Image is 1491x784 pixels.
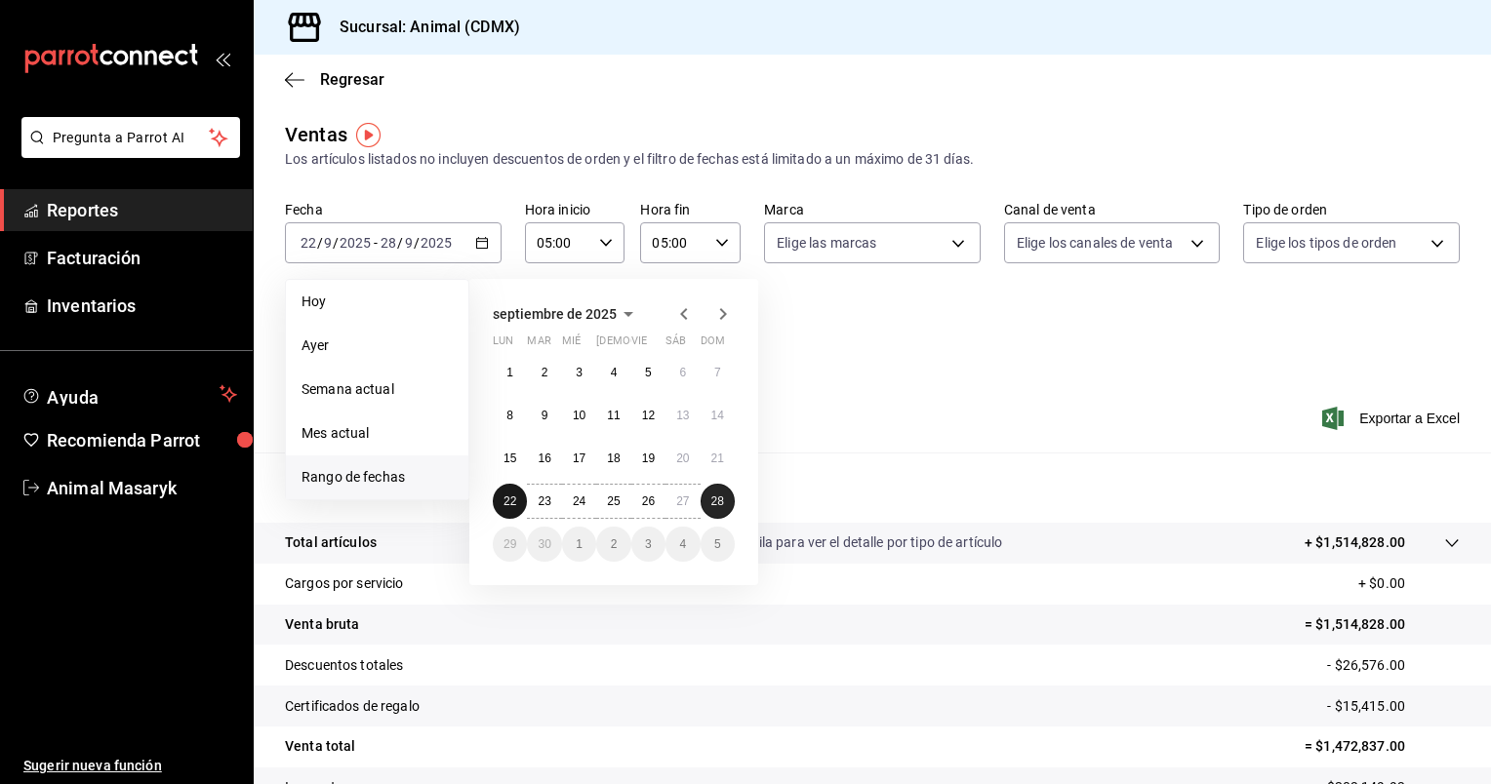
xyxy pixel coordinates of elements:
[339,235,372,251] input: ----
[640,203,741,216] label: Hora fin
[645,537,652,551] abbr: 3 de octubre de 2025
[631,334,647,355] abbr: viernes
[302,467,453,488] span: Rango de fechas
[527,355,561,390] button: 2 de septiembre de 2025
[676,494,689,508] abbr: 27 de septiembre de 2025
[285,203,502,216] label: Fecha
[679,537,686,551] abbr: 4 de octubre de 2025
[645,366,652,379] abbr: 5 de septiembre de 2025
[679,532,1003,553] p: Da clic en la fila para ver el detalle por tipo de artículo
[1243,203,1460,216] label: Tipo de orden
[285,696,420,717] p: Certificados de regalo
[504,537,516,551] abbr: 29 de septiembre de 2025
[573,451,585,465] abbr: 17 de septiembre de 2025
[711,494,724,508] abbr: 28 de septiembre de 2025
[493,398,527,433] button: 8 de septiembre de 2025
[285,736,355,757] p: Venta total
[562,484,596,519] button: 24 de septiembre de 2025
[285,120,347,149] div: Ventas
[414,235,420,251] span: /
[676,451,689,465] abbr: 20 de septiembre de 2025
[538,451,550,465] abbr: 16 de septiembre de 2025
[701,398,735,433] button: 14 de septiembre de 2025
[1305,614,1460,635] p: = $1,514,828.00
[47,475,237,501] span: Animal Masaryk
[665,334,686,355] abbr: sábado
[493,441,527,476] button: 15 de septiembre de 2025
[1305,736,1460,757] p: = $1,472,837.00
[1327,655,1460,676] p: - $26,576.00
[356,123,381,147] button: Tooltip marker
[1017,233,1173,253] span: Elige los canales de venta
[611,537,618,551] abbr: 2 de octubre de 2025
[711,451,724,465] abbr: 21 de septiembre de 2025
[285,614,359,635] p: Venta bruta
[631,441,665,476] button: 19 de septiembre de 2025
[764,203,981,216] label: Marca
[542,409,548,422] abbr: 9 de septiembre de 2025
[47,382,212,406] span: Ayuda
[631,484,665,519] button: 26 de septiembre de 2025
[285,532,377,553] p: Total artículos
[665,484,700,519] button: 27 de septiembre de 2025
[14,141,240,162] a: Pregunta a Parrot AI
[302,423,453,444] span: Mes actual
[631,527,665,562] button: 3 de octubre de 2025
[397,235,403,251] span: /
[777,233,876,253] span: Elige las marcas
[596,441,630,476] button: 18 de septiembre de 2025
[47,427,237,453] span: Recomienda Parrot
[607,409,620,422] abbr: 11 de septiembre de 2025
[596,527,630,562] button: 2 de octubre de 2025
[576,366,583,379] abbr: 3 de septiembre de 2025
[701,527,735,562] button: 5 de octubre de 2025
[665,441,700,476] button: 20 de septiembre de 2025
[302,292,453,312] span: Hoy
[538,537,550,551] abbr: 30 de septiembre de 2025
[665,398,700,433] button: 13 de septiembre de 2025
[285,655,403,676] p: Descuentos totales
[506,366,513,379] abbr: 1 de septiembre de 2025
[323,235,333,251] input: --
[573,409,585,422] abbr: 10 de septiembre de 2025
[493,527,527,562] button: 29 de septiembre de 2025
[493,306,617,322] span: septiembre de 2025
[596,398,630,433] button: 11 de septiembre de 2025
[404,235,414,251] input: --
[493,302,640,326] button: septiembre de 2025
[562,334,581,355] abbr: miércoles
[576,537,583,551] abbr: 1 de octubre de 2025
[538,494,550,508] abbr: 23 de septiembre de 2025
[1256,233,1396,253] span: Elige los tipos de orden
[1305,532,1405,553] p: + $1,514,828.00
[493,334,513,355] abbr: lunes
[285,149,1460,170] div: Los artículos listados no incluyen descuentos de orden y el filtro de fechas está limitado a un m...
[1326,407,1460,430] button: Exportar a Excel
[420,235,453,251] input: ----
[380,235,397,251] input: --
[1358,573,1460,594] p: + $0.00
[320,70,384,89] span: Regresar
[562,441,596,476] button: 17 de septiembre de 2025
[525,203,625,216] label: Hora inicio
[676,409,689,422] abbr: 13 de septiembre de 2025
[611,366,618,379] abbr: 4 de septiembre de 2025
[596,355,630,390] button: 4 de septiembre de 2025
[607,451,620,465] abbr: 18 de septiembre de 2025
[562,398,596,433] button: 10 de septiembre de 2025
[701,334,725,355] abbr: domingo
[527,527,561,562] button: 30 de septiembre de 2025
[665,355,700,390] button: 6 de septiembre de 2025
[493,484,527,519] button: 22 de septiembre de 2025
[596,484,630,519] button: 25 de septiembre de 2025
[596,334,711,355] abbr: jueves
[642,494,655,508] abbr: 26 de septiembre de 2025
[527,398,561,433] button: 9 de septiembre de 2025
[527,334,550,355] abbr: martes
[679,366,686,379] abbr: 6 de septiembre de 2025
[285,476,1460,499] p: Resumen
[665,527,700,562] button: 4 de octubre de 2025
[701,441,735,476] button: 21 de septiembre de 2025
[333,235,339,251] span: /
